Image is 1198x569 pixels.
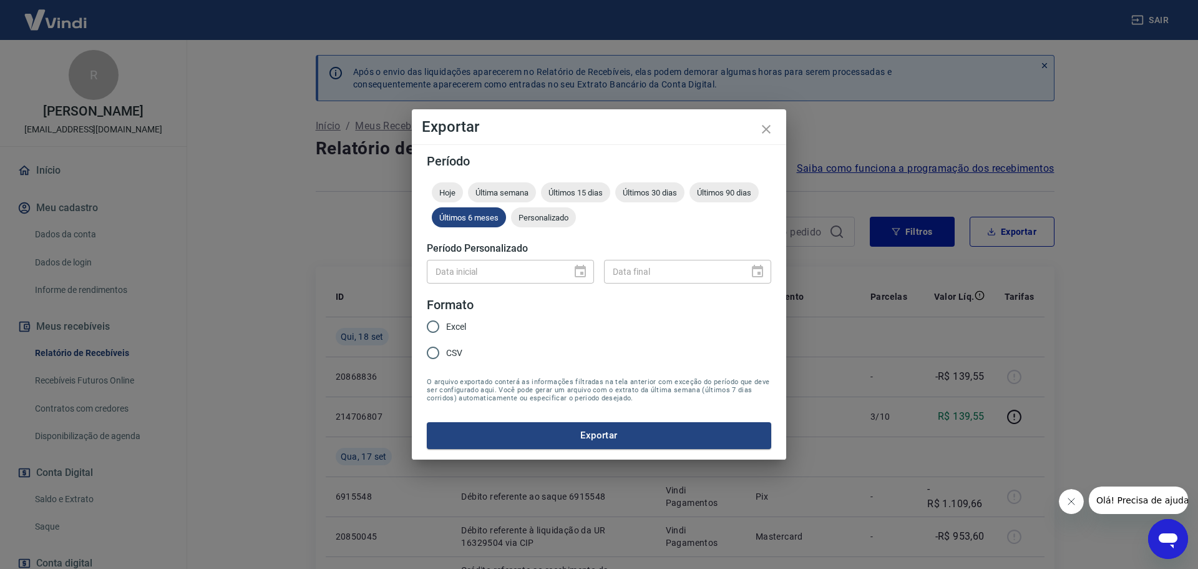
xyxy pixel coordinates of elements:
[615,182,684,202] div: Últimos 30 dias
[541,182,610,202] div: Últimos 15 dias
[615,188,684,197] span: Últimos 30 dias
[604,260,740,283] input: DD/MM/YYYY
[468,182,536,202] div: Última semana
[689,182,759,202] div: Últimos 90 dias
[432,182,463,202] div: Hoje
[511,207,576,227] div: Personalizado
[432,213,506,222] span: Últimos 6 meses
[751,114,781,144] button: close
[1148,519,1188,559] iframe: Botão para abrir a janela de mensagens
[511,213,576,222] span: Personalizado
[427,422,771,448] button: Exportar
[427,242,771,255] h5: Período Personalizado
[1059,489,1084,514] iframe: Fechar mensagem
[422,119,776,134] h4: Exportar
[427,155,771,167] h5: Período
[541,188,610,197] span: Últimos 15 dias
[446,320,466,334] span: Excel
[432,188,463,197] span: Hoje
[468,188,536,197] span: Última semana
[689,188,759,197] span: Últimos 90 dias
[1089,487,1188,514] iframe: Mensagem da empresa
[427,296,474,314] legend: Formato
[432,207,506,227] div: Últimos 6 meses
[7,9,105,19] span: Olá! Precisa de ajuda?
[446,347,462,360] span: CSV
[427,378,771,402] span: O arquivo exportado conterá as informações filtradas na tela anterior com exceção do período que ...
[427,260,563,283] input: DD/MM/YYYY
